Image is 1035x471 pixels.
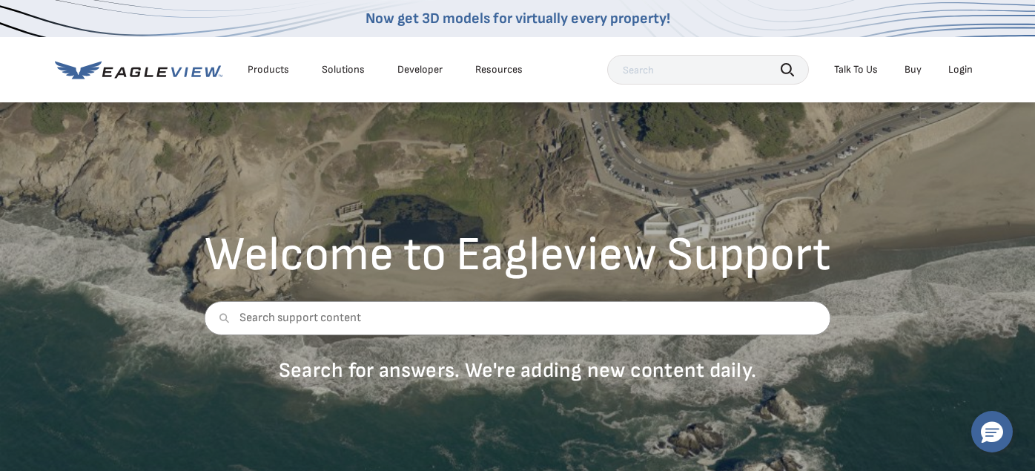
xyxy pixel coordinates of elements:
input: Search [607,55,809,85]
button: Hello, have a question? Let’s chat. [971,411,1013,452]
h2: Welcome to Eagleview Support [205,231,831,279]
div: Resources [475,63,523,76]
a: Now get 3D models for virtually every property! [366,10,670,27]
div: Products [248,63,289,76]
p: Search for answers. We're adding new content daily. [205,358,831,383]
div: Solutions [322,63,365,76]
a: Developer [397,63,443,76]
div: Talk To Us [834,63,878,76]
input: Search support content [205,301,831,335]
div: Login [948,63,973,76]
a: Buy [905,63,922,76]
